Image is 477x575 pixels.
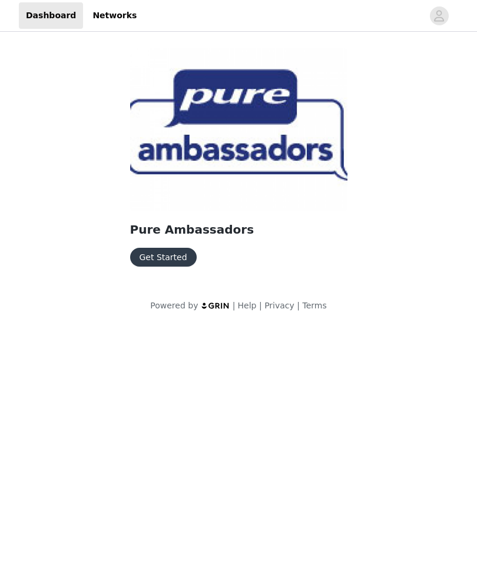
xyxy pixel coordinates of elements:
a: Networks [85,2,144,29]
span: | [297,301,300,310]
a: Help [238,301,257,310]
span: | [233,301,236,310]
img: Pure Encapsulations [130,48,347,211]
button: Get Started [130,248,197,267]
span: | [259,301,262,310]
span: Powered by [150,301,198,310]
a: Terms [302,301,326,310]
img: logo [201,302,230,310]
a: Privacy [264,301,294,310]
div: avatar [433,6,445,25]
h2: Pure Ambassadors [130,221,347,238]
a: Dashboard [19,2,83,29]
